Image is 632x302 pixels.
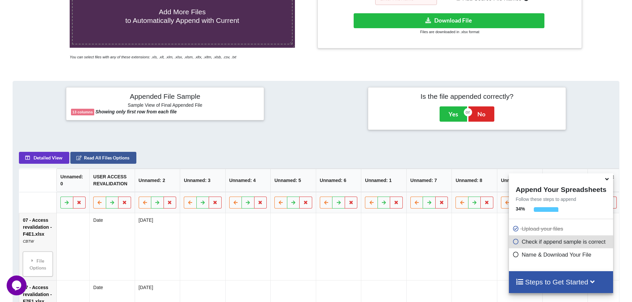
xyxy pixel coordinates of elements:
h4: Append Your Spreadsheets [509,184,613,194]
iframe: chat widget [7,275,28,295]
p: Check if append sample is correct [512,238,611,246]
th: Unnamed: 8 [452,169,497,192]
button: Yes [440,106,467,122]
p: Upload your files [512,225,611,233]
th: Unnamed: 10 [542,169,588,192]
th: Unnamed: 0 [56,169,89,192]
i: CBTW [23,239,34,243]
b: Showing only first row from each file [96,109,177,114]
p: Follow these steps to append [509,196,613,203]
span: Add More Files to Automatically Append with Current [125,8,239,24]
th: Unnamed: 6 [316,169,361,192]
b: 13 columns [72,110,93,114]
button: No [468,106,494,122]
p: Name & Download Your File [512,251,611,259]
div: File Options [25,254,51,274]
th: Unnamed: 2 [135,169,180,192]
th: Unnamed: 9 [497,169,542,192]
th: Unnamed: 11 [588,169,620,192]
th: Unnamed: 3 [180,169,225,192]
i: You can select files with any of these extensions: .xls, .xlt, .xlm, .xlsx, .xlsm, .xltx, .xltm, ... [70,55,236,59]
h4: Is the file appended correctly? [373,92,561,100]
td: Date [89,213,135,280]
th: Unnamed: 1 [361,169,407,192]
th: Unnamed: 4 [225,169,271,192]
button: Download File [354,13,544,28]
th: Unnamed: 7 [406,169,452,192]
td: 07 - Access revalidation - F4E1.xlsx [19,213,56,280]
th: Unnamed: 5 [271,169,316,192]
small: Files are downloaded in .xlsx format [420,30,479,34]
h6: Sample View of Final Appended File [71,102,259,109]
th: USER ACCESS REVALIDATION [89,169,135,192]
td: [DATE] [135,213,180,280]
h4: Steps to Get Started [516,278,606,286]
button: Read All Files Options [70,152,136,164]
h4: Appended File Sample [71,92,259,101]
button: Detailed View [19,152,69,164]
b: 34 % [516,206,525,211]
